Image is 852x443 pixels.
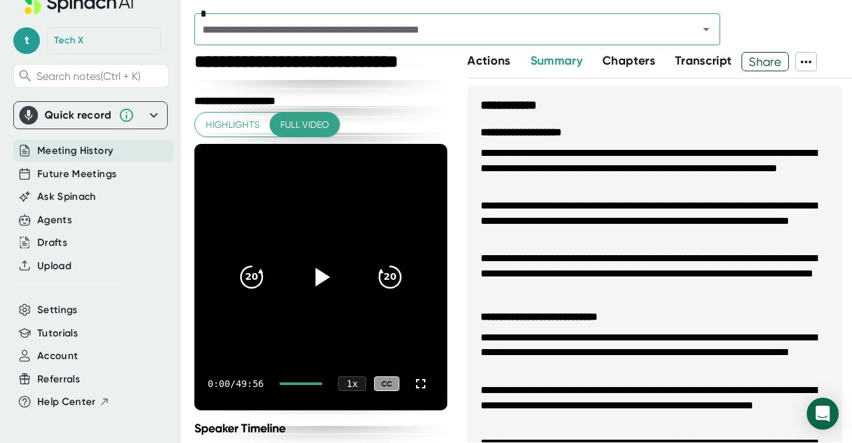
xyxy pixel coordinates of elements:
[37,326,78,341] button: Tutorials
[697,20,716,39] button: Open
[467,52,510,70] button: Actions
[37,394,110,410] button: Help Center
[37,348,78,364] button: Account
[374,376,399,392] div: CC
[467,53,510,68] span: Actions
[675,53,732,68] span: Transcript
[208,378,264,389] div: 0:00 / 49:56
[37,167,116,182] button: Future Meetings
[37,213,72,228] button: Agents
[602,53,655,68] span: Chapters
[602,52,655,70] button: Chapters
[675,52,732,70] button: Transcript
[37,372,80,387] button: Referrals
[807,398,839,430] div: Open Intercom Messenger
[742,50,788,73] span: Share
[37,70,140,83] span: Search notes (Ctrl + K)
[45,109,112,122] div: Quick record
[37,394,96,410] span: Help Center
[531,52,582,70] button: Summary
[270,113,339,137] button: Full video
[194,421,447,436] div: Speaker Timeline
[338,376,366,391] div: 1 x
[19,102,162,129] div: Quick record
[206,117,260,133] span: Highlights
[37,302,78,318] button: Settings
[37,189,97,205] button: Ask Spinach
[54,35,83,47] div: Tech X
[195,113,270,137] button: Highlights
[37,258,71,274] button: Upload
[37,143,113,159] button: Meeting History
[37,235,67,250] button: Drafts
[742,52,789,71] button: Share
[531,53,582,68] span: Summary
[13,27,40,54] span: t
[280,117,329,133] span: Full video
